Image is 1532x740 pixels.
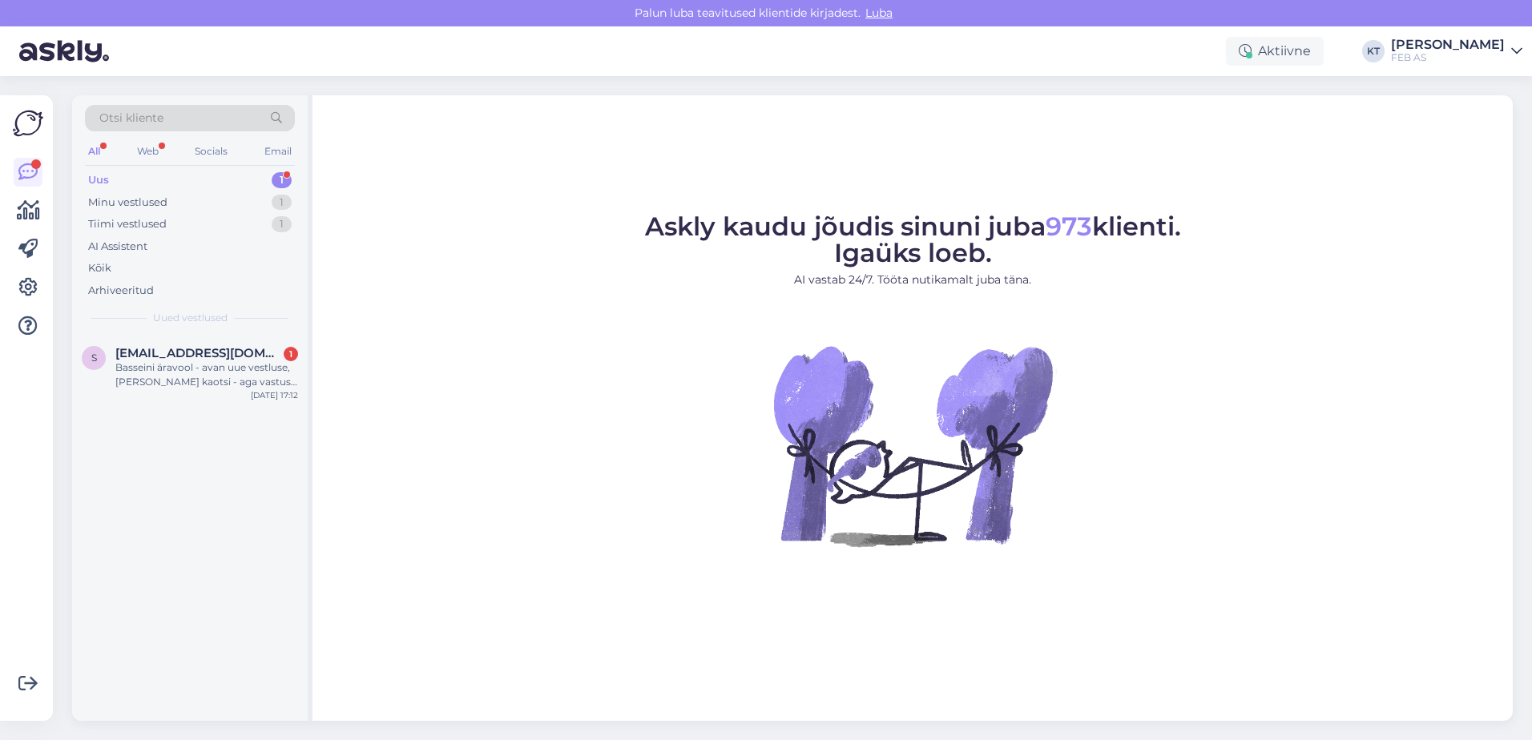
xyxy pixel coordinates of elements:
[645,211,1181,268] span: Askly kaudu jõudis sinuni juba klienti. Igaüks loeb.
[1391,38,1505,51] div: [PERSON_NAME]
[88,239,147,255] div: AI Assistent
[88,216,167,232] div: Tiimi vestlused
[1362,40,1385,62] div: KT
[1046,211,1092,242] span: 973
[99,110,163,127] span: Otsi kliente
[153,311,228,325] span: Uued vestlused
[261,141,295,162] div: Email
[13,108,43,139] img: Askly Logo
[272,172,292,188] div: 1
[134,141,162,162] div: Web
[1226,37,1324,66] div: Aktiivne
[115,360,298,389] div: Basseini äravool - avan uue vestluse, [PERSON_NAME] kaotsi - aga vastus küsimusele on, et 110 mm ...
[191,141,231,162] div: Socials
[768,301,1057,589] img: No Chat active
[88,195,167,211] div: Minu vestlused
[1391,51,1505,64] div: FEB AS
[861,6,897,20] span: Luba
[272,216,292,232] div: 1
[645,271,1181,288] p: AI vastab 24/7. Tööta nutikamalt juba täna.
[88,172,109,188] div: Uus
[88,260,111,276] div: Kõik
[272,195,292,211] div: 1
[284,347,298,361] div: 1
[88,283,154,299] div: Arhiveeritud
[251,389,298,401] div: [DATE] 17:12
[115,346,282,360] span: saade@saade.ee
[1391,38,1522,64] a: [PERSON_NAME]FEB AS
[85,141,103,162] div: All
[91,352,97,364] span: s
